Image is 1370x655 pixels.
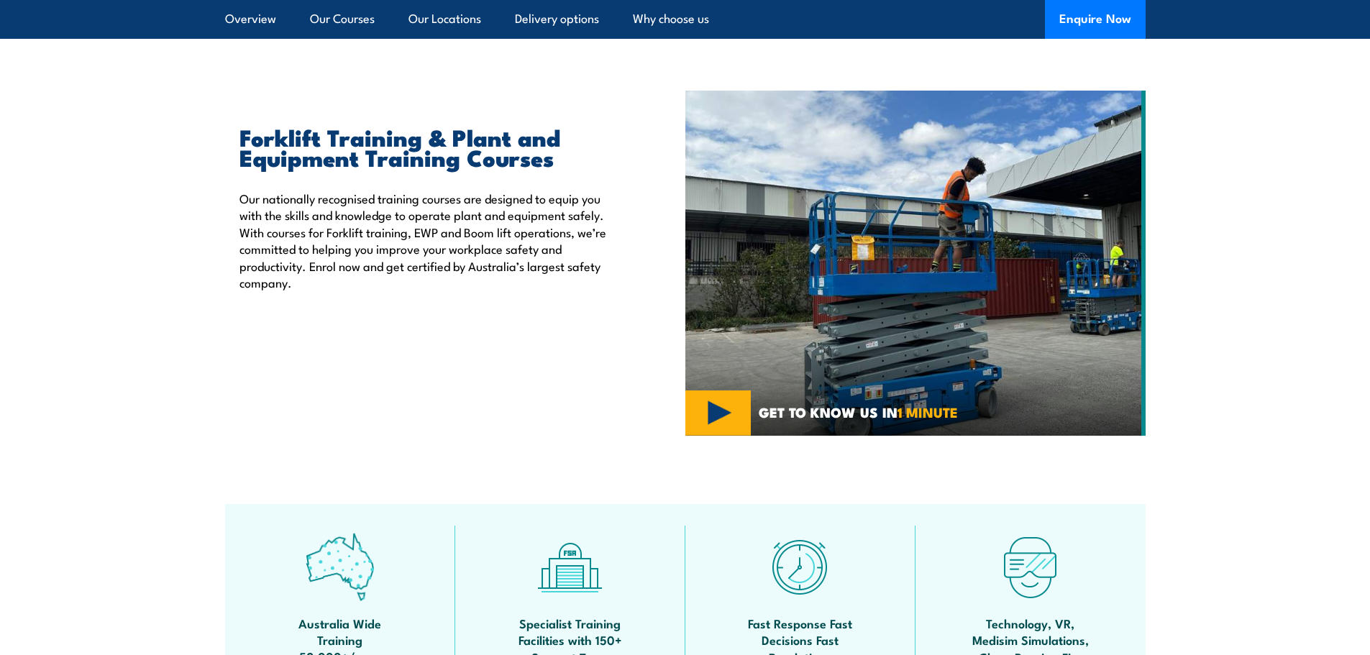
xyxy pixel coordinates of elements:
p: Our nationally recognised training courses are designed to equip you with the skills and knowledg... [239,190,619,290]
img: tech-icon [996,533,1064,601]
img: auswide-icon [306,533,374,601]
h2: Forklift Training & Plant and Equipment Training Courses [239,127,619,167]
img: Verification of Competency (VOC) for Elevating Work Platform (EWP) Under 11m [685,91,1146,436]
strong: 1 MINUTE [898,401,958,422]
span: GET TO KNOW US IN [759,406,958,418]
img: fast-icon [766,533,834,601]
img: facilities-icon [536,533,604,601]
